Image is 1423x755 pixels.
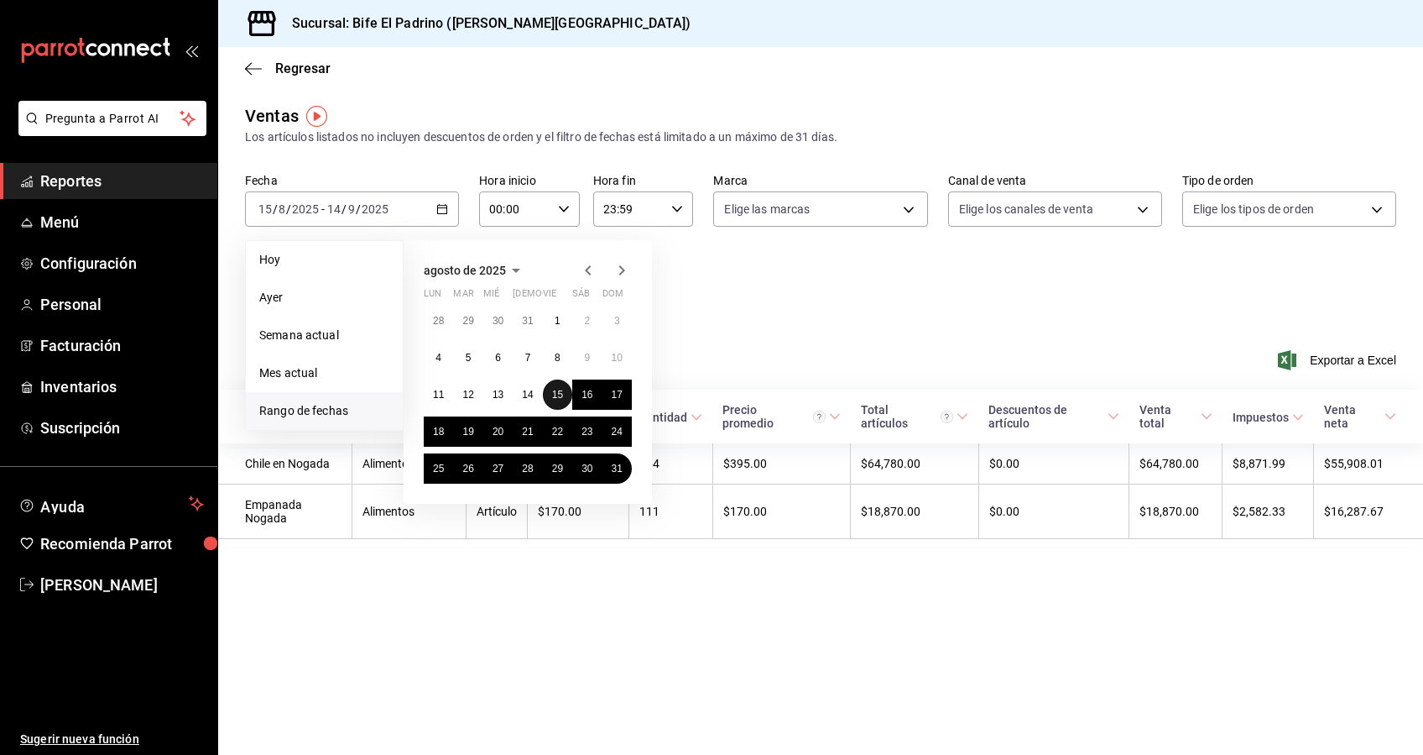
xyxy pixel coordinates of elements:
h3: Sucursal: Bife El Padrino ([PERSON_NAME][GEOGRAPHIC_DATA]) [279,13,691,34]
span: Total artículos [861,403,969,430]
span: Sugerir nueva función [20,731,204,748]
abbr: 23 de agosto de 2025 [581,426,592,438]
span: Ayer [259,289,389,307]
span: Personal [40,293,204,316]
abbr: miércoles [483,288,499,306]
td: $55,908.01 [1314,443,1423,485]
input: -- [326,202,341,216]
label: Hora inicio [479,175,580,186]
abbr: 13 de agosto de 2025 [493,389,503,401]
abbr: 29 de julio de 2025 [462,315,473,327]
button: 19 de agosto de 2025 [453,417,482,447]
span: Descuentos de artículo [988,403,1119,430]
button: 11 de agosto de 2025 [424,380,453,410]
button: 29 de agosto de 2025 [543,454,572,484]
button: 18 de agosto de 2025 [424,417,453,447]
button: 31 de agosto de 2025 [602,454,632,484]
button: 6 de agosto de 2025 [483,343,513,373]
abbr: 31 de agosto de 2025 [612,463,623,474]
button: 17 de agosto de 2025 [602,380,632,410]
button: 29 de julio de 2025 [453,306,482,336]
td: $170.00 [527,485,628,539]
button: 2 de agosto de 2025 [572,306,602,336]
abbr: 16 de agosto de 2025 [581,389,592,401]
button: Pregunta a Parrot AI [18,101,206,136]
span: Elige las marcas [724,201,810,218]
button: open_drawer_menu [185,44,198,57]
span: Configuración [40,252,204,275]
img: Tooltip marker [306,106,327,127]
span: Recomienda Parrot [40,532,204,555]
td: $170.00 [712,485,851,539]
span: / [356,202,361,216]
abbr: 14 de agosto de 2025 [522,389,533,401]
abbr: sábado [572,288,590,306]
abbr: 17 de agosto de 2025 [612,389,623,401]
span: Ayuda [40,494,182,514]
td: 111 [628,485,712,539]
span: / [286,202,291,216]
td: $2,582.33 [1222,485,1314,539]
td: $18,870.00 [851,485,979,539]
button: 3 de agosto de 2025 [602,306,632,336]
button: 14 de agosto de 2025 [513,380,542,410]
abbr: 7 de agosto de 2025 [525,352,531,364]
span: Venta neta [1324,403,1396,430]
button: 28 de julio de 2025 [424,306,453,336]
button: 30 de julio de 2025 [483,306,513,336]
div: Total artículos [861,403,954,430]
td: Artículo [466,485,527,539]
span: Pregunta a Parrot AI [45,110,180,128]
button: 22 de agosto de 2025 [543,417,572,447]
button: 8 de agosto de 2025 [543,343,572,373]
label: Tipo de orden [1182,175,1396,186]
abbr: 30 de julio de 2025 [493,315,503,327]
svg: Precio promedio = Total artículos / cantidad [813,411,826,423]
svg: El total artículos considera cambios de precios en los artículos así como costos adicionales por ... [941,411,953,423]
a: Pregunta a Parrot AI [12,122,206,139]
abbr: 21 de agosto de 2025 [522,426,533,438]
td: $0.00 [978,443,1129,485]
div: Los artículos listados no incluyen descuentos de orden y el filtro de fechas está limitado a un m... [245,128,1396,146]
abbr: 25 de agosto de 2025 [433,463,444,474]
button: 26 de agosto de 2025 [453,454,482,484]
td: Chile en Nogada [218,443,352,485]
abbr: 20 de agosto de 2025 [493,426,503,438]
td: $64,780.00 [851,443,979,485]
span: agosto de 2025 [424,264,506,277]
button: 10 de agosto de 2025 [602,343,632,373]
td: Alimentos [352,443,466,485]
abbr: 2 de agosto de 2025 [584,315,590,327]
button: 28 de agosto de 2025 [513,454,542,484]
div: Descuentos de artículo [988,403,1104,430]
abbr: 5 de agosto de 2025 [466,352,472,364]
input: -- [258,202,273,216]
button: Exportar a Excel [1281,350,1396,370]
td: $18,870.00 [1129,485,1222,539]
span: / [341,202,347,216]
abbr: 30 de agosto de 2025 [581,463,592,474]
td: $16,287.67 [1314,485,1423,539]
span: Reportes [40,170,204,192]
abbr: 6 de agosto de 2025 [495,352,501,364]
div: Venta neta [1324,403,1381,430]
input: ---- [291,202,320,216]
abbr: 18 de agosto de 2025 [433,426,444,438]
abbr: 11 de agosto de 2025 [433,389,444,401]
td: $0.00 [978,485,1129,539]
button: 25 de agosto de 2025 [424,454,453,484]
span: [PERSON_NAME] [40,574,204,596]
span: Menú [40,211,204,233]
span: Venta total [1139,403,1212,430]
td: Alimentos [352,485,466,539]
td: $64,780.00 [1129,443,1222,485]
abbr: 31 de julio de 2025 [522,315,533,327]
label: Fecha [245,175,459,186]
button: 23 de agosto de 2025 [572,417,602,447]
button: 21 de agosto de 2025 [513,417,542,447]
abbr: 27 de agosto de 2025 [493,463,503,474]
div: Precio promedio [722,403,826,430]
span: Semana actual [259,327,389,344]
span: - [321,202,325,216]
